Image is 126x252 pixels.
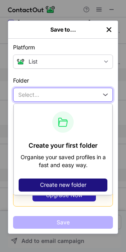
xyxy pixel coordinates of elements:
img: Contact Out [17,58,25,66]
span: Select... [18,92,39,98]
button: Save [13,216,113,229]
label: Platform [13,43,113,51]
span: Save [57,219,70,226]
button: right-button [13,26,21,34]
div: List [29,58,99,65]
label: Folder [13,77,113,85]
button: save-profile-one-click [13,55,113,69]
button: Select... [13,88,113,102]
button: left-button [105,26,113,34]
p: Organise your saved profiles in a fast and easy way. [19,153,107,169]
img: ... [52,111,74,133]
button: Create new folder [19,179,107,191]
span: Create new folder [40,182,86,188]
div: Save to... [21,26,105,33]
img: ... [105,26,113,34]
img: ... [101,94,108,96]
h5: Create your first folder [29,141,97,150]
